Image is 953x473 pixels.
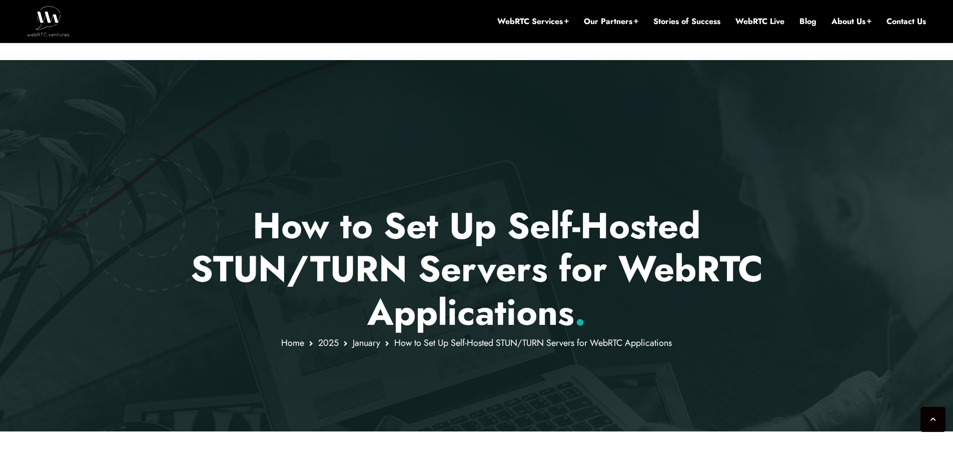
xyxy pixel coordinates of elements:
[886,16,926,27] a: Contact Us
[574,286,586,338] span: .
[653,16,720,27] a: Stories of Success
[27,6,70,36] img: WebRTC.ventures
[799,16,816,27] a: Blog
[184,204,769,334] p: How to Set Up Self-Hosted STUN/TURN Servers for WebRTC Applications
[735,16,784,27] a: WebRTC Live
[353,336,380,349] a: January
[831,16,871,27] a: About Us
[281,336,304,349] a: Home
[394,336,672,349] span: How to Set Up Self-Hosted STUN/TURN Servers for WebRTC Applications
[584,16,638,27] a: Our Partners
[318,336,339,349] a: 2025
[497,16,569,27] a: WebRTC Services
